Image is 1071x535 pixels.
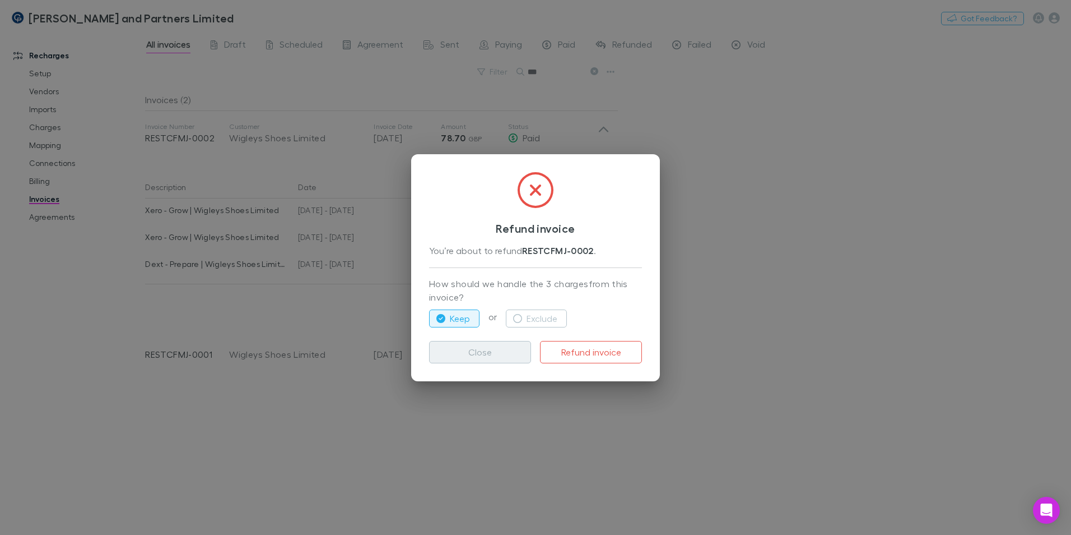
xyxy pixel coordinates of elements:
[506,310,567,328] button: Exclude
[429,310,479,328] button: Keep
[429,244,642,259] div: You’re about to refund .
[429,277,642,305] p: How should we handle the 3 charges from this invoice?
[429,341,531,363] button: Close
[429,222,642,235] h3: Refund invoice
[522,245,594,256] strong: RESTCFMJ-0002
[479,311,506,322] span: or
[1033,497,1060,524] div: Open Intercom Messenger
[540,341,642,363] button: Refund invoice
